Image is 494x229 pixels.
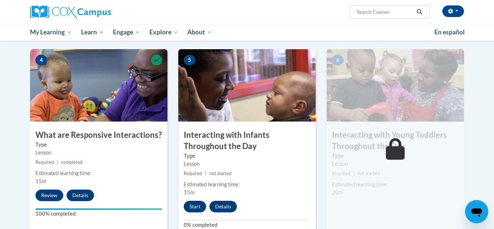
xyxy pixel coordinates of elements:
button: Start [184,201,206,212]
a: Learn [76,24,108,41]
button: Review [35,190,63,201]
a: En español [430,25,469,40]
span: 20m [332,189,343,195]
span: Learn [81,28,104,37]
div: Main menu [19,24,475,41]
div: Estimated learning time: [332,181,459,188]
div: Lesson [35,149,162,157]
label: Type [184,152,310,160]
h3: What are Responsive Interactions? [30,130,167,141]
span: | [57,160,58,165]
h3: Interacting with Young Toddlers Throughout the Day [327,130,464,152]
span: | [205,171,206,176]
label: 0% completed [184,221,310,229]
img: Course Image [178,49,316,122]
span: En español [434,28,465,36]
button: Search [414,8,425,16]
a: My Learning [25,24,76,41]
div: Lesson [184,160,310,168]
span: About [187,28,212,37]
span: Required [184,171,202,176]
span: 6 [332,55,344,65]
span: Required [332,171,350,176]
a: Engage [108,24,145,41]
span: Engage [113,28,140,37]
span: 4 [35,55,47,65]
label: Type [35,141,162,149]
div: Estimated learning time: [184,181,310,188]
input: Search Courses [356,8,414,16]
iframe: Button to launch messaging window [465,200,488,223]
label: 100% completed [35,210,162,218]
h3: Interacting with Infants Throughout the Day [178,130,316,152]
img: Course Image [30,49,167,122]
span: 15m [35,178,46,184]
div: Your progress [35,208,162,210]
span: | [353,171,355,176]
button: Details [67,190,94,201]
span: Explore [149,28,178,37]
button: Details [209,201,237,212]
label: Type [332,152,459,160]
a: Explore [145,24,183,41]
a: Cox Campus [30,5,167,18]
span: My Learning [30,28,72,37]
div: Estimated learning time: [35,169,162,177]
span: completed [61,160,82,165]
span: 5 [184,55,195,65]
span: not started [209,171,231,176]
span: 15m [184,189,195,195]
img: Cox Campus [30,5,111,18]
button: Account Settings [442,5,464,17]
a: About [183,24,217,41]
img: Course Image [327,49,464,122]
span: Required [35,160,54,165]
span: not started [358,171,380,176]
div: Lesson [332,160,459,168]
